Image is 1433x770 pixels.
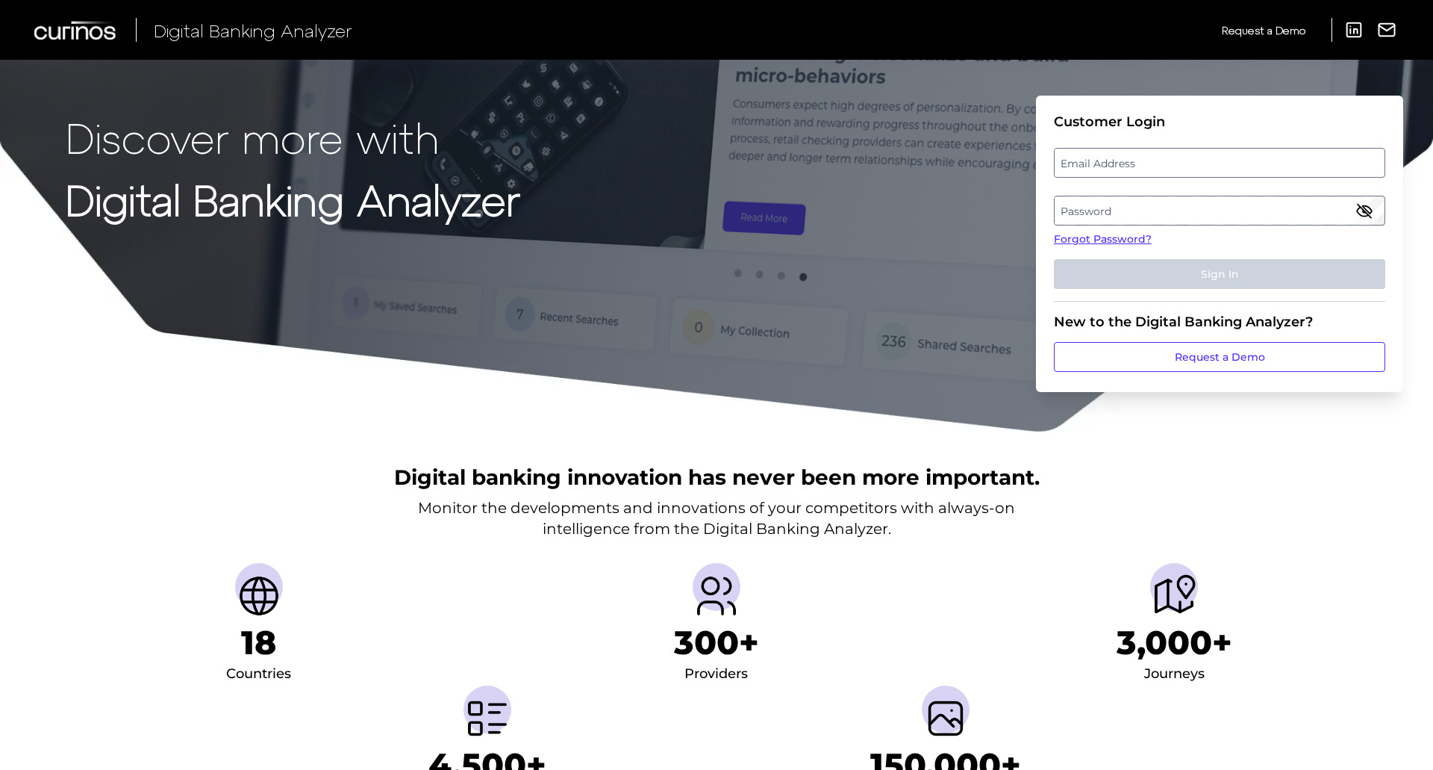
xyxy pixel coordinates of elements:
[1117,623,1232,662] h1: 3,000+
[66,114,520,161] p: Discover more with
[1054,114,1385,130] div: Customer Login
[1222,24,1305,37] span: Request a Demo
[418,497,1015,539] p: Monitor the developments and innovations of your competitors with always-on intelligence from the...
[34,21,118,40] img: Curinos
[1150,572,1198,620] img: Journeys
[1054,314,1385,330] div: New to the Digital Banking Analyzer?
[1054,232,1385,247] a: Forgot Password?
[1222,18,1305,43] a: Request a Demo
[1054,342,1385,372] a: Request a Demo
[394,463,1040,491] h2: Digital banking innovation has never been more important.
[1055,197,1384,224] label: Password
[226,662,291,686] div: Countries
[922,695,970,742] img: Screenshots
[1055,149,1384,176] label: Email Address
[235,572,283,620] img: Countries
[463,695,511,742] img: Metrics
[1054,259,1385,289] button: Sign In
[66,174,520,224] strong: Digital Banking Analyzer
[674,623,759,662] h1: 300+
[684,662,748,686] div: Providers
[1144,662,1205,686] div: Journeys
[693,572,740,620] img: Providers
[154,19,352,41] span: Digital Banking Analyzer
[241,623,276,662] h1: 18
